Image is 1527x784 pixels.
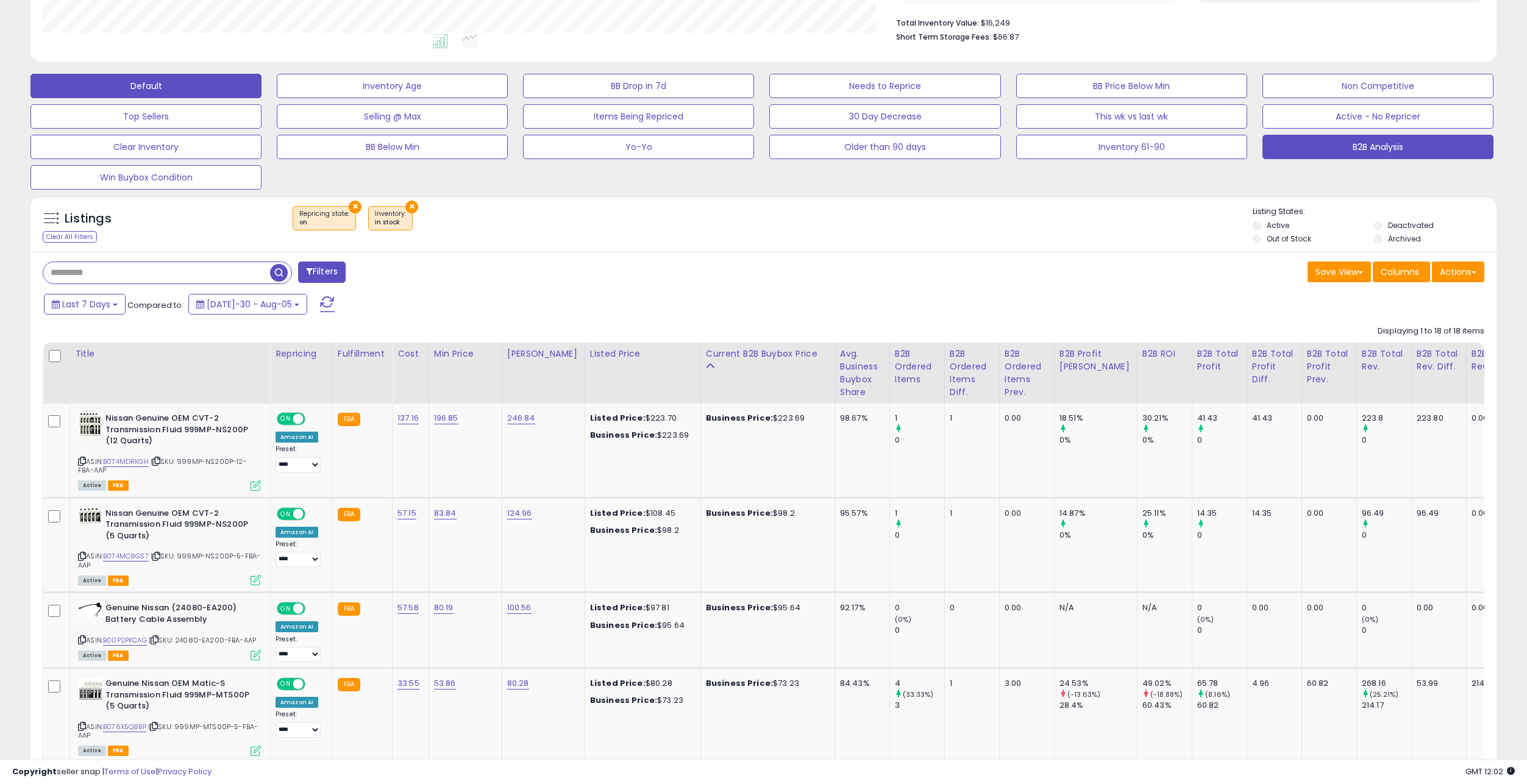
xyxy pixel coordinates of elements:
div: ASIN: [78,602,261,659]
button: [DATE]-30 - Aug-05 [188,294,307,315]
div: $223.69 [706,413,825,424]
div: $80.28 [590,678,691,689]
span: Repricing state : [299,209,349,227]
div: 1 [950,508,990,519]
div: Repricing [276,347,327,360]
div: N/A [1142,602,1183,613]
small: FBA [338,602,360,616]
div: 24.53% [1059,678,1137,689]
div: 92.17% [840,602,880,613]
span: OFF [304,679,323,690]
div: 0.00 [1417,602,1457,613]
div: 25.11% [1142,508,1192,519]
div: Preset: [276,540,323,568]
b: Business Price: [706,507,773,519]
div: ASIN: [78,413,261,490]
div: Preset: [276,635,323,663]
label: Archived [1388,233,1421,244]
button: Inventory 61-90 [1016,135,1247,159]
button: Top Sellers [30,104,262,129]
div: B2B Total Rev. Diff. [1417,347,1461,373]
div: B2B Total Profit Prev. [1307,347,1351,386]
div: 0.00 [1307,413,1347,424]
button: Items Being Repriced [523,104,754,129]
span: OFF [304,604,323,614]
label: Out of Stock [1267,233,1311,244]
span: FBA [108,576,129,586]
div: Cost [397,347,424,360]
button: Actions [1432,262,1484,282]
div: 0 [1197,602,1247,613]
span: FBA [108,480,129,491]
div: 0 [895,435,944,446]
div: $95.64 [706,602,825,613]
div: 18.51% [1059,413,1137,424]
a: 80.28 [507,677,529,690]
div: Listed Price [590,347,696,360]
div: 0 [1362,530,1411,541]
div: 0 [895,602,944,613]
button: BB Price Below Min [1016,74,1247,98]
button: BB Drop in 7d [523,74,754,98]
small: (25.21%) [1370,690,1398,699]
button: Clear Inventory [30,135,262,159]
div: 0.00 [1005,508,1045,519]
b: Business Price: [590,524,657,536]
div: ASIN: [78,678,261,755]
b: Business Price: [590,429,657,441]
a: B076X5Q8BP [103,722,146,732]
label: Deactivated [1388,220,1434,230]
div: 0 [1197,435,1247,446]
div: 1 [895,413,944,424]
div: 84.43% [840,678,880,689]
div: 4.96 [1252,678,1292,689]
label: Active [1267,220,1289,230]
button: Active - No Repricer [1262,104,1493,129]
div: 0.00 [1307,508,1347,519]
span: OFF [304,414,323,424]
div: 98.67% [840,413,880,424]
img: 41oPWJSDUuL._SL40_.jpg [78,678,102,702]
b: Nissan Genuine OEM CVT-2 Transmission Fluid 999MP-NS200P (12 Quarts) [105,413,254,450]
span: Inventory : [375,209,406,227]
a: 57.15 [397,507,416,519]
div: Amazon AI [276,621,318,632]
div: 0.00 [1472,602,1512,613]
span: Columns [1381,266,1419,278]
span: All listings currently available for purchase on Amazon [78,650,106,661]
div: $223.70 [590,413,691,424]
div: Fulfillment [338,347,387,360]
div: 0.00 [1005,602,1045,613]
div: 96.49 [1417,508,1457,519]
div: Preset: [276,710,323,738]
div: Amazon AI [276,527,318,538]
div: N/A [1059,602,1128,613]
div: 30.21% [1142,413,1192,424]
div: $98.2 [706,508,825,519]
p: Listing States: [1253,206,1497,218]
div: 60.82 [1307,678,1347,689]
a: 53.86 [434,677,456,690]
button: Filters [298,262,346,283]
div: 0 [1362,602,1411,613]
div: 53.99 [1417,678,1457,689]
div: on [299,218,349,227]
span: All listings currently available for purchase on Amazon [78,480,106,491]
a: 246.84 [507,412,535,424]
span: All listings currently available for purchase on Amazon [78,746,106,756]
div: $108.45 [590,508,691,519]
div: B2B Profit [PERSON_NAME] [1059,347,1132,373]
span: $66.87 [993,31,1019,43]
div: 0.00 [1472,508,1512,519]
span: 2025-08-13 12:02 GMT [1465,766,1515,777]
small: (-18.88%) [1150,690,1183,699]
b: Total Inventory Value: [896,18,979,28]
small: (33.33%) [903,690,933,699]
span: OFF [304,508,323,519]
div: B2B Ordered Items Diff. [950,347,994,399]
div: 49.02% [1142,678,1192,689]
a: 137.16 [397,412,419,424]
div: 0.00 [1472,413,1512,424]
div: 65.78 [1197,678,1247,689]
div: 214.17 [1472,678,1512,689]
